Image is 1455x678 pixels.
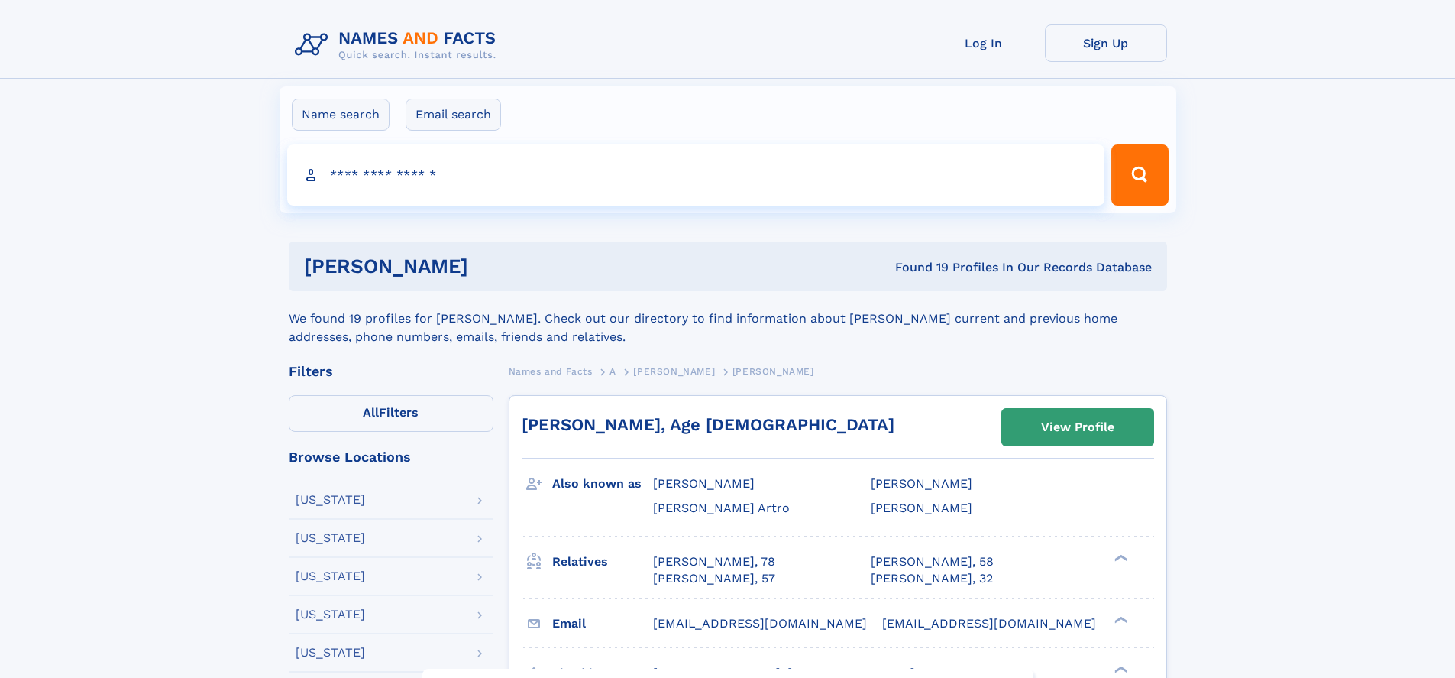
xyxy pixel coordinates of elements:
div: We found 19 profiles for [PERSON_NAME]. Check out our directory to find information about [PERSON... [289,291,1167,346]
span: A [609,366,616,377]
div: [US_STATE] [296,570,365,582]
a: Log In [923,24,1045,62]
div: ❯ [1111,553,1129,563]
span: [PERSON_NAME] [633,366,715,377]
a: [PERSON_NAME] [633,362,715,381]
h3: Relatives [552,549,653,575]
span: [PERSON_NAME] Artro [653,501,790,515]
span: [PERSON_NAME] [871,501,972,515]
span: [EMAIL_ADDRESS][DOMAIN_NAME] [882,616,1096,631]
div: Filters [289,365,493,378]
a: [PERSON_NAME], 58 [871,553,994,570]
span: [PERSON_NAME] [653,476,755,491]
span: [PERSON_NAME] [732,366,814,377]
h1: [PERSON_NAME] [304,257,682,276]
span: All [363,405,379,420]
div: ❯ [1111,664,1129,674]
a: View Profile [1002,409,1153,446]
a: [PERSON_NAME], 32 [871,570,993,587]
a: [PERSON_NAME], Age [DEMOGRAPHIC_DATA] [522,415,894,434]
div: [US_STATE] [296,532,365,544]
img: Logo Names and Facts [289,24,509,66]
h3: Email [552,611,653,637]
input: search input [287,144,1105,206]
a: [PERSON_NAME], 78 [653,553,775,570]
a: Names and Facts [509,362,593,381]
div: [US_STATE] [296,647,365,659]
span: [PERSON_NAME] [871,476,972,491]
div: View Profile [1041,410,1114,445]
a: [PERSON_NAME], 57 [653,570,775,587]
label: Filters [289,395,493,432]
div: ❯ [1111,615,1129,624]
label: Email search [406,99,501,131]
label: Name search [292,99,390,131]
a: A [609,362,616,381]
div: [US_STATE] [296,608,365,621]
button: Search Button [1111,144,1168,206]
h3: Also known as [552,471,653,497]
div: [US_STATE] [296,494,365,506]
span: [EMAIL_ADDRESS][DOMAIN_NAME] [653,616,867,631]
div: Browse Locations [289,450,493,464]
div: Found 19 Profiles In Our Records Database [681,259,1152,276]
a: Sign Up [1045,24,1167,62]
